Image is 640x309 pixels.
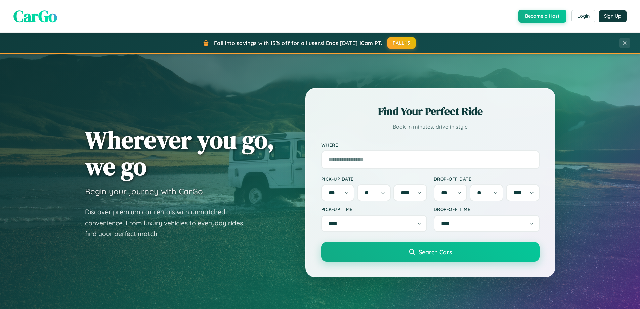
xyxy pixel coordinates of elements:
label: Where [321,142,540,148]
button: FALL15 [387,37,416,49]
button: Search Cars [321,242,540,262]
span: Fall into savings with 15% off for all users! Ends [DATE] 10am PT. [214,40,382,46]
p: Discover premium car rentals with unmatched convenience. From luxury vehicles to everyday rides, ... [85,206,253,239]
label: Pick-up Date [321,176,427,182]
label: Pick-up Time [321,206,427,212]
button: Login [571,10,595,22]
button: Become a Host [518,10,566,23]
span: Search Cars [419,248,452,256]
span: CarGo [13,5,57,27]
label: Drop-off Date [434,176,540,182]
h1: Wherever you go, we go [85,126,274,180]
h2: Find Your Perfect Ride [321,104,540,119]
label: Drop-off Time [434,206,540,212]
p: Book in minutes, drive in style [321,122,540,132]
h3: Begin your journey with CarGo [85,186,203,196]
button: Sign Up [599,10,627,22]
